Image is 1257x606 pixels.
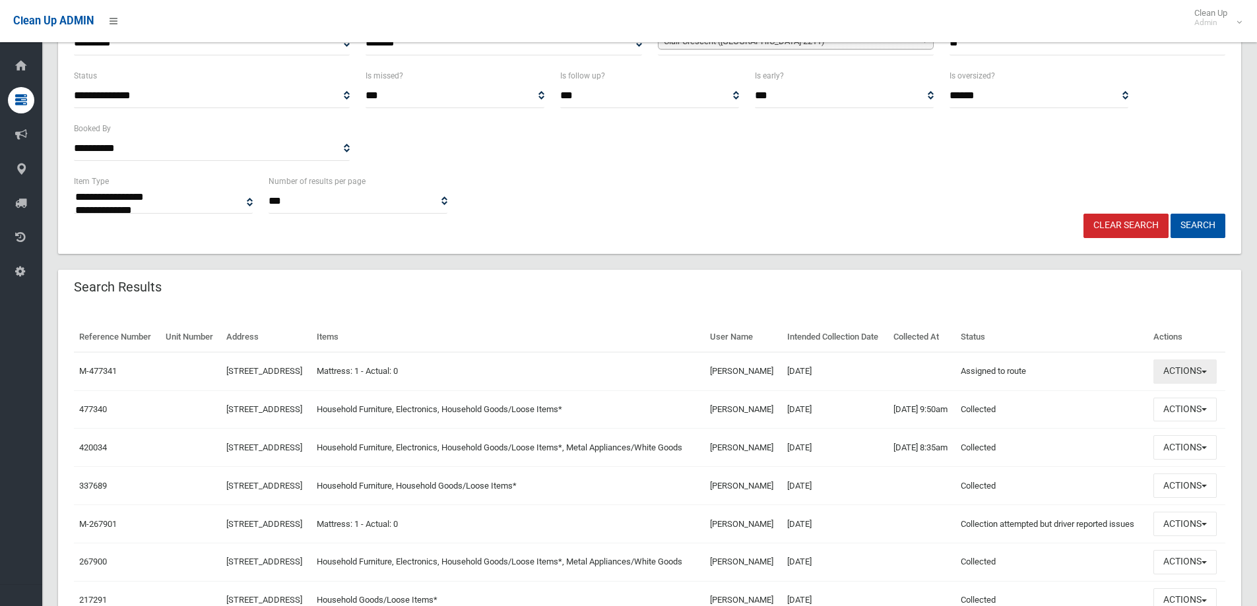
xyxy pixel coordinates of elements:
label: Is oversized? [950,69,995,83]
td: Mattress: 1 - Actual: 0 [311,505,705,543]
th: Unit Number [160,322,221,352]
th: Collected At [888,322,955,352]
span: Clean Up ADMIN [13,15,94,27]
td: [DATE] [782,390,888,429]
td: Household Furniture, Electronics, Household Goods/Loose Items* [311,390,705,429]
a: M-477341 [79,366,117,376]
label: Is early? [755,69,784,83]
a: [STREET_ADDRESS] [226,557,302,566]
td: Household Furniture, Electronics, Household Goods/Loose Items*, Metal Appliances/White Goods [311,429,705,467]
td: Collection attempted but driver reported issues [955,505,1148,543]
td: Assigned to route [955,352,1148,390]
td: [DATE] [782,429,888,467]
label: Is missed? [366,69,403,83]
td: [PERSON_NAME] [705,352,782,390]
th: Items [311,322,705,352]
td: [PERSON_NAME] [705,390,782,429]
th: Actions [1148,322,1225,352]
a: 217291 [79,595,107,605]
td: Collected [955,467,1148,505]
label: Item Type [74,174,109,189]
a: 267900 [79,557,107,566]
td: [PERSON_NAME] [705,467,782,505]
td: [DATE] [782,505,888,543]
a: [STREET_ADDRESS] [226,366,302,376]
a: [STREET_ADDRESS] [226,519,302,529]
th: Address [221,322,311,352]
td: Collected [955,543,1148,581]
td: [PERSON_NAME] [705,429,782,467]
td: [DATE] 9:50am [888,390,955,429]
label: Status [74,69,97,83]
td: [DATE] [782,467,888,505]
a: [STREET_ADDRESS] [226,404,302,414]
td: Household Furniture, Household Goods/Loose Items* [311,467,705,505]
th: Intended Collection Date [782,322,888,352]
a: [STREET_ADDRESS] [226,595,302,605]
td: Household Furniture, Electronics, Household Goods/Loose Items*, Metal Appliances/White Goods [311,543,705,581]
label: Booked By [74,121,111,136]
td: Collected [955,390,1148,429]
a: 420034 [79,442,107,452]
header: Search Results [58,274,177,300]
button: Search [1171,214,1225,238]
td: [DATE] [782,352,888,390]
td: Collected [955,429,1148,467]
a: M-267901 [79,519,117,529]
a: Clear Search [1083,214,1169,238]
a: [STREET_ADDRESS] [226,481,302,491]
a: [STREET_ADDRESS] [226,442,302,452]
small: Admin [1194,18,1227,28]
button: Actions [1153,359,1217,384]
label: Is follow up? [560,69,605,83]
td: [DATE] [782,543,888,581]
td: [DATE] 8:35am [888,429,955,467]
a: 337689 [79,481,107,491]
span: Clean Up [1188,8,1241,28]
a: 477340 [79,404,107,414]
th: Status [955,322,1148,352]
button: Actions [1153,398,1217,422]
td: Mattress: 1 - Actual: 0 [311,352,705,390]
label: Number of results per page [269,174,366,189]
button: Actions [1153,512,1217,536]
button: Actions [1153,473,1217,498]
button: Actions [1153,550,1217,574]
td: [PERSON_NAME] [705,505,782,543]
th: Reference Number [74,322,160,352]
td: [PERSON_NAME] [705,543,782,581]
th: User Name [705,322,782,352]
button: Actions [1153,435,1217,460]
